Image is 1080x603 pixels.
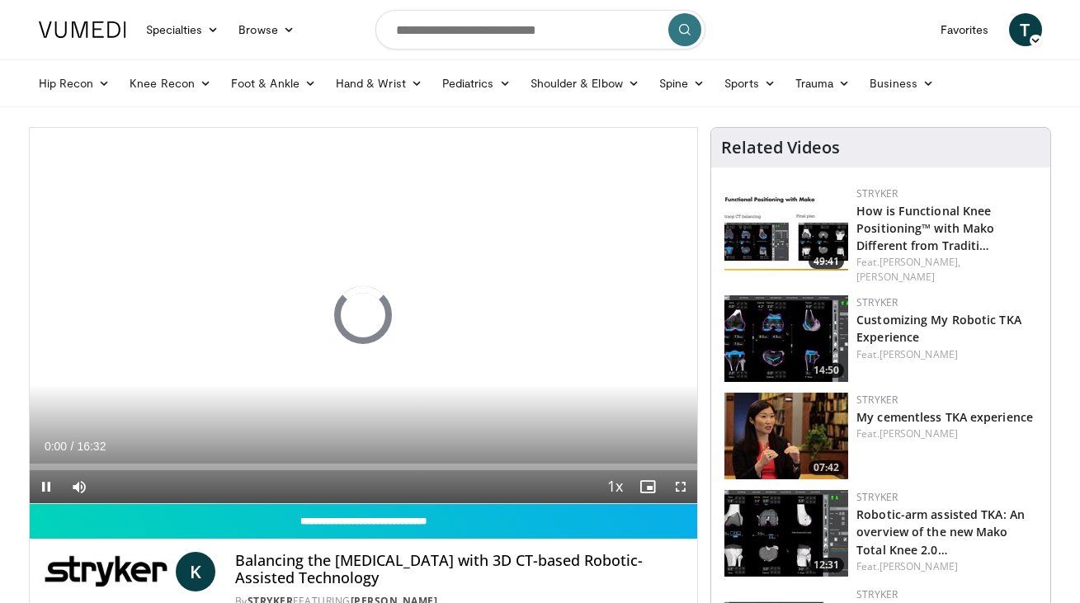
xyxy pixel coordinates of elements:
[856,347,1037,362] div: Feat.
[1009,13,1042,46] a: T
[856,312,1021,345] a: Customizing My Robotic TKA Experience
[30,464,698,470] div: Progress Bar
[856,490,898,504] a: Stryker
[856,295,898,309] a: Stryker
[880,426,958,440] a: [PERSON_NAME]
[45,440,67,453] span: 0:00
[326,67,432,100] a: Hand & Wrist
[809,254,844,269] span: 49:41
[598,470,631,503] button: Playback Rate
[880,559,958,573] a: [PERSON_NAME]
[432,67,521,100] a: Pediatrics
[71,440,74,453] span: /
[856,203,994,253] a: How is Functional Knee Positioning™ with Mako Different from Traditi…
[714,67,785,100] a: Sports
[860,67,944,100] a: Business
[856,426,1037,441] div: Feat.
[880,347,958,361] a: [PERSON_NAME]
[120,67,221,100] a: Knee Recon
[43,552,169,591] img: Stryker
[880,255,960,269] a: [PERSON_NAME],
[931,13,999,46] a: Favorites
[724,295,848,382] img: 26055920-f7a6-407f-820a-2bd18e419f3d.150x105_q85_crop-smart_upscale.jpg
[631,470,664,503] button: Enable picture-in-picture mode
[30,470,63,503] button: Pause
[30,128,698,504] video-js: Video Player
[809,558,844,572] span: 12:31
[724,393,848,479] a: 07:42
[856,186,898,200] a: Stryker
[856,409,1033,425] a: My cementless TKA experience
[856,255,1037,285] div: Feat.
[856,506,1025,557] a: Robotic-arm assisted TKA: An overview of the new Mako Total Knee 2.0…
[176,552,215,591] a: K
[785,67,861,100] a: Trauma
[724,490,848,577] a: 12:31
[664,470,697,503] button: Fullscreen
[375,10,705,49] input: Search topics, interventions
[649,67,714,100] a: Spine
[856,270,935,284] a: [PERSON_NAME]
[809,363,844,378] span: 14:50
[856,587,898,601] a: Stryker
[856,559,1037,574] div: Feat.
[63,470,96,503] button: Mute
[724,186,848,273] a: 49:41
[724,186,848,273] img: ffdd9326-d8c6-4f24-b7c0-24c655ed4ab2.150x105_q85_crop-smart_upscale.jpg
[229,13,304,46] a: Browse
[29,67,120,100] a: Hip Recon
[856,393,898,407] a: Stryker
[721,138,840,158] h4: Related Videos
[724,295,848,382] a: 14:50
[39,21,126,38] img: VuMedi Logo
[77,440,106,453] span: 16:32
[235,552,684,587] h4: Balancing the [MEDICAL_DATA] with 3D CT-based Robotic-Assisted Technology
[724,393,848,479] img: 4b492601-1f86-4970-ad60-0382e120d266.150x105_q85_crop-smart_upscale.jpg
[809,460,844,475] span: 07:42
[136,13,229,46] a: Specialties
[724,490,848,577] img: 3ed3d49b-c22b-49e8-bd74-1d9565e20b04.150x105_q85_crop-smart_upscale.jpg
[221,67,326,100] a: Foot & Ankle
[521,67,649,100] a: Shoulder & Elbow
